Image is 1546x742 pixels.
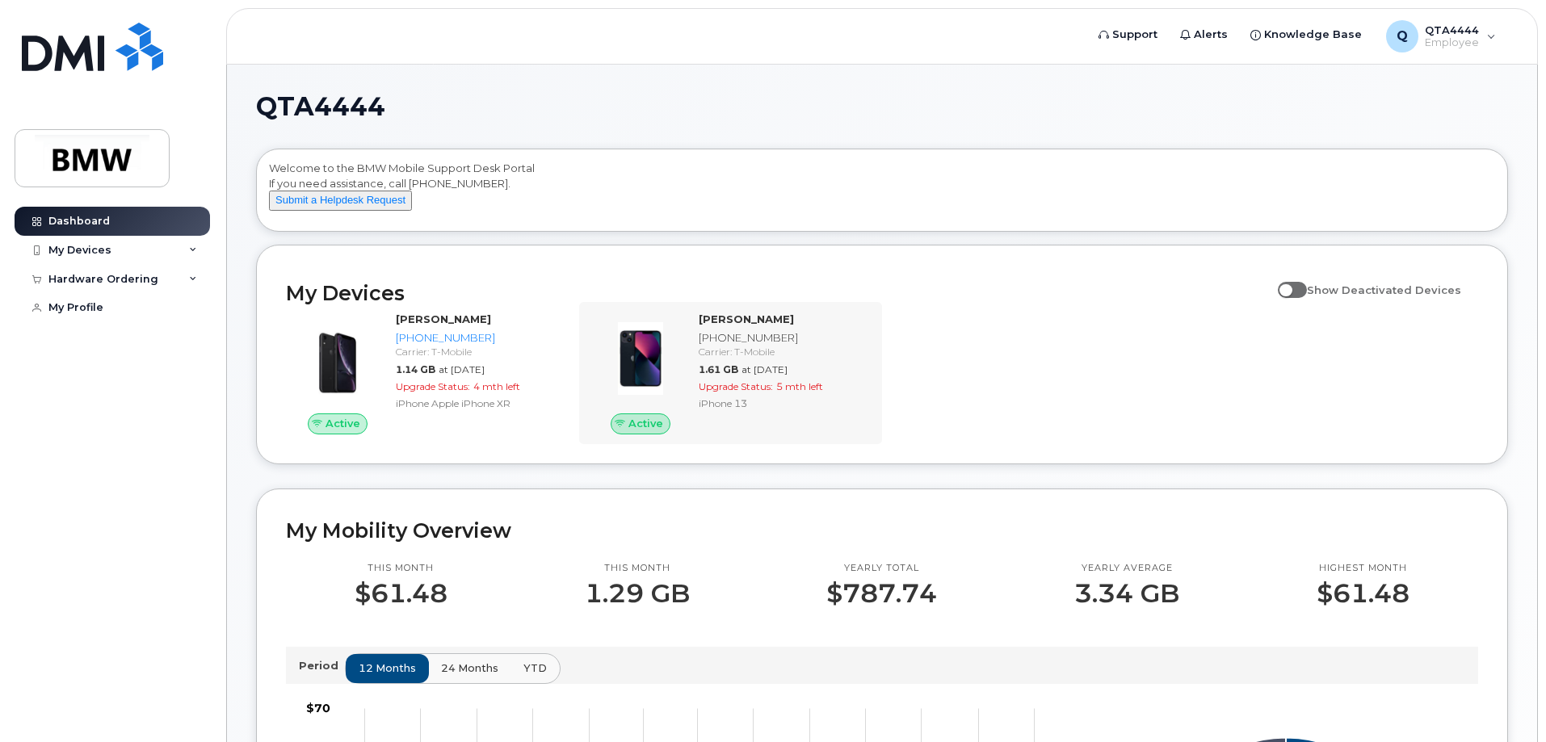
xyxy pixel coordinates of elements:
[396,312,491,325] strong: [PERSON_NAME]
[589,312,872,434] a: Active[PERSON_NAME][PHONE_NUMBER]Carrier: T-Mobile1.61 GBat [DATE]Upgrade Status:5 mth leftiPhone 13
[1307,283,1461,296] span: Show Deactivated Devices
[741,363,788,375] span: at [DATE]
[1476,672,1534,730] iframe: Messenger Launcher
[1074,562,1179,575] p: Yearly average
[699,380,773,392] span: Upgrade Status:
[396,396,563,410] div: iPhone Apple iPhone XR
[306,701,330,715] tspan: $70
[396,363,435,375] span: 1.14 GB
[699,330,866,346] div: [PHONE_NUMBER]
[826,579,937,608] p: $787.74
[441,660,498,676] span: 24 months
[286,312,569,434] a: Active[PERSON_NAME][PHONE_NUMBER]Carrier: T-Mobile1.14 GBat [DATE]Upgrade Status:4 mth leftiPhone...
[396,345,563,358] div: Carrier: T-Mobile
[1278,275,1291,287] input: Show Deactivated Devices
[269,193,412,206] a: Submit a Helpdesk Request
[269,161,1495,225] div: Welcome to the BMW Mobile Support Desk Portal If you need assistance, call [PHONE_NUMBER].
[1317,579,1409,608] p: $61.48
[699,363,738,375] span: 1.61 GB
[826,562,937,575] p: Yearly total
[628,416,663,431] span: Active
[699,396,866,410] div: iPhone 13
[439,363,485,375] span: at [DATE]
[355,562,447,575] p: This month
[286,518,1478,543] h2: My Mobility Overview
[269,191,412,211] button: Submit a Helpdesk Request
[585,562,690,575] p: This month
[256,94,385,119] span: QTA4444
[473,380,520,392] span: 4 mth left
[585,579,690,608] p: 1.29 GB
[299,320,376,397] img: image20231002-3703462-1qb80zy.jpeg
[699,312,794,325] strong: [PERSON_NAME]
[396,330,563,346] div: [PHONE_NUMBER]
[776,380,823,392] span: 5 mth left
[699,345,866,358] div: Carrier: T-Mobile
[396,380,470,392] span: Upgrade Status:
[326,416,360,431] span: Active
[355,579,447,608] p: $61.48
[523,660,547,676] span: YTD
[1074,579,1179,608] p: 3.34 GB
[602,320,679,397] img: image20231002-3703462-1ig824h.jpeg
[286,281,1270,305] h2: My Devices
[299,658,345,673] p: Period
[1317,562,1409,575] p: Highest month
